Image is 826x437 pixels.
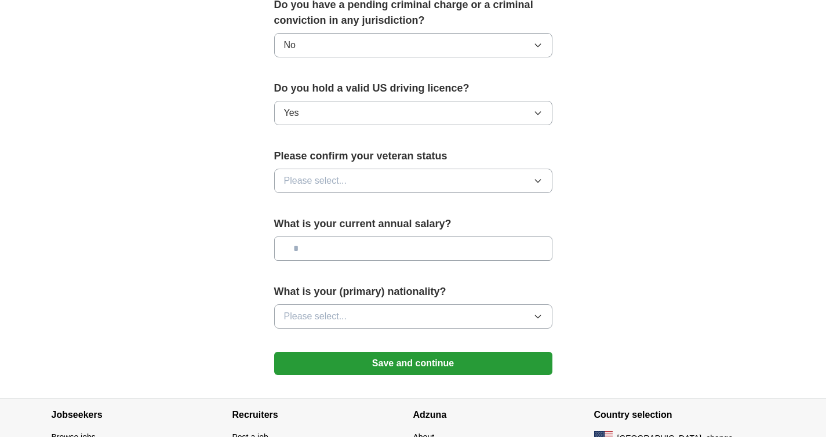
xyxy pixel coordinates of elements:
[594,399,775,431] h4: Country selection
[274,216,552,232] label: What is your current annual salary?
[274,169,552,193] button: Please select...
[274,284,552,300] label: What is your (primary) nationality?
[284,38,296,52] span: No
[274,304,552,329] button: Please select...
[274,33,552,57] button: No
[284,309,347,323] span: Please select...
[284,106,299,120] span: Yes
[274,352,552,375] button: Save and continue
[274,101,552,125] button: Yes
[274,81,552,96] label: Do you hold a valid US driving licence?
[284,174,347,188] span: Please select...
[274,148,552,164] label: Please confirm your veteran status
